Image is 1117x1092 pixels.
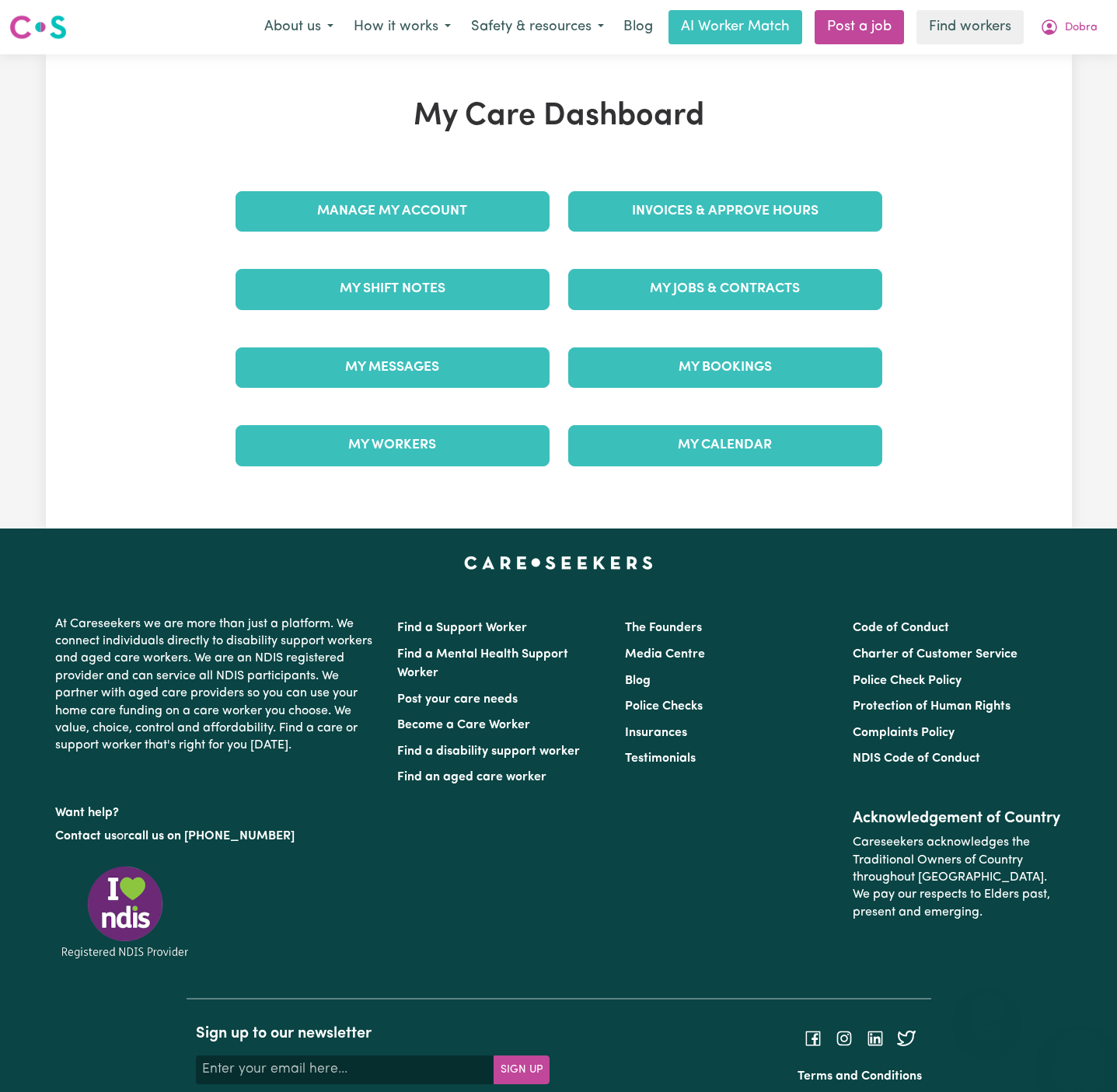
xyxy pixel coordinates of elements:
a: Find an aged care worker [397,771,546,783]
p: Careseekers acknowledges the Traditional Owners of Country throughout [GEOGRAPHIC_DATA]. We pay o... [853,828,1062,927]
a: Media Centre [625,648,705,661]
a: Follow Careseekers on LinkedIn [866,1031,885,1044]
span: Dobra [1065,19,1098,37]
a: My Messages [236,347,550,388]
a: Careseekers home page [464,556,653,569]
img: Careseekers logo [9,13,67,41]
button: Subscribe [494,1055,550,1083]
a: My Jobs & Contracts [568,269,882,309]
a: Careseekers logo [9,9,67,45]
iframe: Close message [972,993,1003,1024]
a: Follow Careseekers on Twitter [897,1031,916,1044]
p: or [55,822,379,851]
a: Terms and Conditions [798,1070,922,1083]
a: NDIS Code of Conduct [853,752,980,765]
h1: My Care Dashboard [226,98,892,135]
a: My Shift Notes [236,269,550,309]
p: Want help? [55,798,379,822]
a: Police Check Policy [853,675,962,687]
a: Complaints Policy [853,727,955,739]
a: My Workers [236,425,550,466]
a: Charter of Customer Service [853,648,1018,661]
p: At Careseekers we are more than just a platform. We connect individuals directly to disability su... [55,609,379,761]
button: About us [254,11,344,44]
input: Enter your email here... [196,1055,494,1083]
h2: Acknowledgement of Country [853,809,1062,828]
a: Insurances [625,727,687,739]
a: Testimonials [625,752,696,765]
a: Protection of Human Rights [853,700,1011,713]
button: Safety & resources [461,11,614,44]
a: Follow Careseekers on Facebook [804,1031,822,1044]
a: Manage My Account [236,191,550,232]
button: My Account [1030,11,1108,44]
a: My Bookings [568,347,882,388]
a: Contact us [55,830,117,843]
a: My Calendar [568,425,882,466]
a: Become a Care Worker [397,719,530,731]
a: Find a Support Worker [397,622,527,634]
a: call us on [PHONE_NUMBER] [128,830,295,843]
a: Code of Conduct [853,622,949,634]
a: AI Worker Match [668,10,802,44]
a: Post your care needs [397,693,518,706]
img: Registered NDIS provider [55,863,195,961]
a: Blog [614,10,662,44]
a: Find a Mental Health Support Worker [397,648,568,679]
a: Find workers [916,10,1024,44]
a: The Founders [625,622,702,634]
a: Blog [625,675,651,687]
a: Find a disability support worker [397,745,580,758]
a: Police Checks [625,700,703,713]
a: Invoices & Approve Hours [568,191,882,232]
h2: Sign up to our newsletter [196,1024,550,1043]
a: Follow Careseekers on Instagram [835,1031,853,1044]
iframe: Button to launch messaging window [1055,1030,1105,1080]
button: How it works [344,11,461,44]
a: Post a job [815,10,904,44]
